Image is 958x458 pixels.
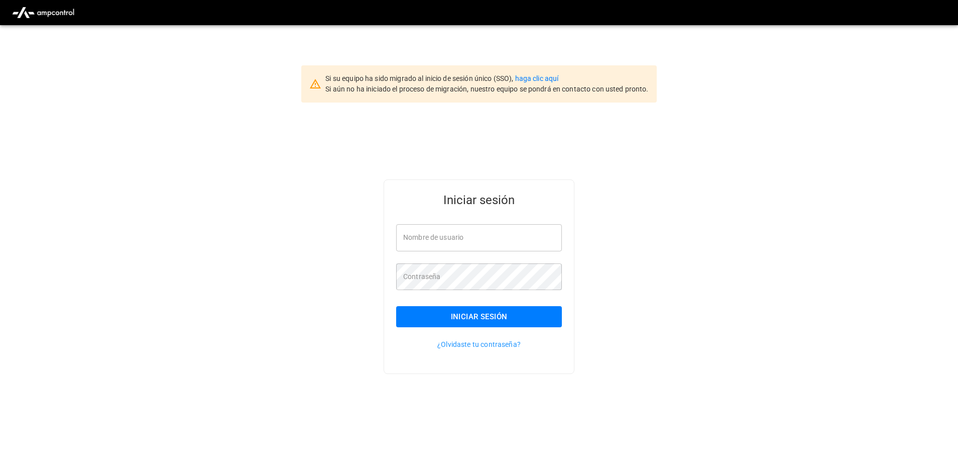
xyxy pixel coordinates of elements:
span: Si su equipo ha sido migrado al inicio de sesión único (SSO), [325,74,515,82]
span: Si aún no ha iniciado el proceso de migración, nuestro equipo se pondrá en contacto con usted pro... [325,85,648,93]
h5: Iniciar sesión [396,192,562,208]
img: ampcontrol.io logo [8,3,78,22]
a: haga clic aquí [515,74,559,82]
button: Iniciar sesión [396,306,562,327]
p: ¿Olvidaste tu contraseña? [396,339,562,349]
